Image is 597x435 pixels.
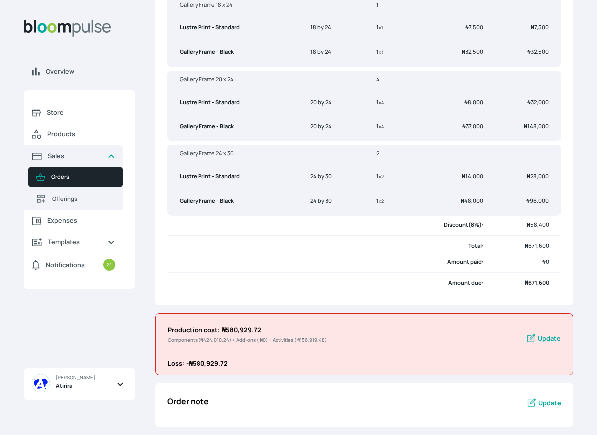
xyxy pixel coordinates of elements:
[364,17,430,38] td: 1
[527,172,549,180] span: 28,000
[542,258,546,265] span: ₦
[168,1,364,14] th: Gallery Frame 18 x 24
[297,337,300,343] span: ₦
[47,129,115,139] span: Products
[527,98,531,106] span: ₦
[465,23,483,31] span: 7,500
[52,195,115,203] span: Offerings
[48,237,99,247] span: Templates
[233,256,496,268] td: Amount paid:
[526,395,561,411] a: Update
[531,23,549,31] span: 7,500
[46,67,127,76] span: Overview
[28,187,123,210] a: Offerings
[24,145,123,167] a: Sales
[28,167,123,187] a: Orders
[24,231,123,253] a: Templates
[379,49,383,55] small: x 1
[379,99,384,106] small: x 4
[189,359,193,368] span: ₦
[379,123,384,130] small: x 4
[56,374,95,381] span: [PERSON_NAME]
[464,98,483,106] span: 8,000
[379,198,384,204] small: x 2
[364,191,430,211] td: 1
[168,17,298,38] td: Lustre Print - Standard
[260,337,266,343] span: 0
[24,102,123,123] a: Store
[527,221,549,228] span: 58,400
[103,259,115,271] small: 21
[364,116,430,137] td: 1
[527,98,549,106] span: 32,000
[260,337,263,343] span: ₦
[364,92,430,112] td: 1
[461,197,483,204] span: 48,000
[24,253,123,277] a: Notifications21
[465,23,469,31] span: ₦
[525,242,528,249] span: ₦
[168,92,298,112] td: Lustre Print - Standard
[47,216,115,225] span: Expenses
[462,122,466,130] span: ₦
[200,337,229,343] span: 424,010.24
[364,166,430,187] td: 1
[168,75,364,88] th: Gallery Frame 20 x 24
[364,1,561,14] th: 1
[24,210,123,231] a: Expenses
[524,122,549,130] span: 148,000
[538,398,561,408] span: Update
[298,42,364,62] td: 18 by 24
[531,23,534,31] span: ₦
[168,337,327,344] p: Components ( ) + Add-ons ( ) + Activities ( )
[298,166,364,187] td: 24 by 30
[379,173,384,180] small: x 2
[526,326,561,352] a: Update
[24,20,111,37] img: Bloom Logo
[525,242,549,249] span: 671,600
[168,191,298,211] td: Gallery Frame - Black
[462,48,465,55] span: ₦
[525,279,528,286] span: ₦
[168,149,364,162] th: Gallery Frame 24 x 30
[47,108,115,117] span: Store
[233,277,496,289] td: Amount due:
[379,24,383,31] small: x 1
[364,149,561,162] th: 2
[462,172,483,180] span: 14,000
[526,197,549,204] span: 96,000
[200,337,203,343] span: ₦
[298,17,364,38] td: 18 by 24
[461,197,464,204] span: ₦
[48,151,99,161] span: Sales
[462,122,483,130] span: 37,000
[186,359,228,368] span: - 580,929.72
[56,382,72,390] span: Atirira
[298,116,364,137] td: 20 by 24
[527,48,549,55] span: 32,500
[24,123,123,145] a: Products
[24,61,135,82] a: Overview
[525,279,549,286] span: 671,600
[222,326,226,334] span: ₦
[462,172,465,180] span: ₦
[168,42,298,62] td: Gallery Frame - Black
[298,92,364,112] td: 20 by 24
[233,240,496,252] td: Total:
[464,98,468,106] span: ₦
[233,219,496,231] td: Discount (8%) :
[168,116,298,137] td: Gallery Frame - Black
[524,122,527,130] span: ₦
[538,334,561,343] span: Update
[168,326,220,334] b: Production cost:
[462,48,483,55] span: 32,500
[298,191,364,211] td: 24 by 30
[364,75,561,88] th: 4
[526,197,530,204] span: ₦
[527,172,530,180] span: ₦
[168,166,298,187] td: Lustre Print - Standard
[542,258,549,265] span: 0
[167,395,209,407] p: Order note
[364,42,430,62] td: 1
[46,260,85,270] span: Notifications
